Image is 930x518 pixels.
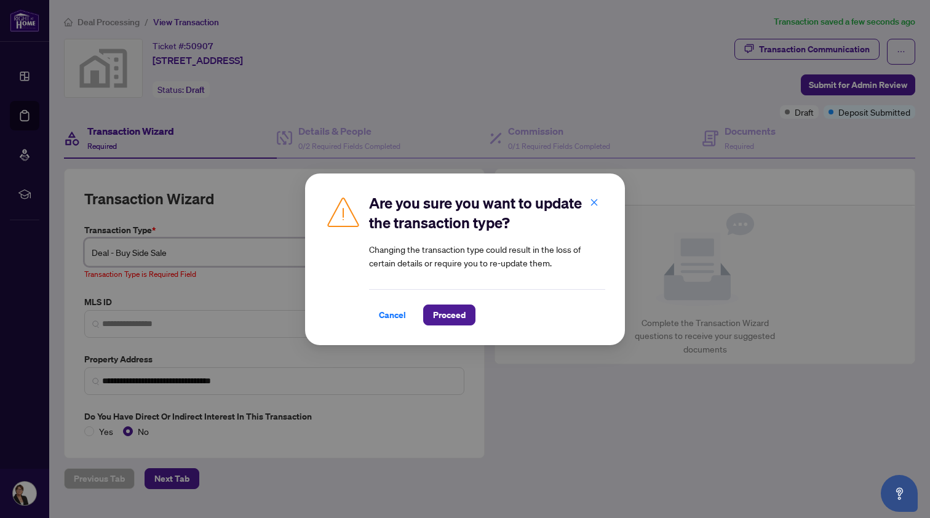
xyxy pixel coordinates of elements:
[325,193,362,230] img: Caution Img
[433,305,466,325] span: Proceed
[590,197,598,206] span: close
[369,305,416,325] button: Cancel
[369,193,605,233] h2: Are you sure you want to update the transaction type?
[379,305,406,325] span: Cancel
[369,242,605,269] article: Changing the transaction type could result in the loss of certain details or require you to re-up...
[423,305,475,325] button: Proceed
[881,475,918,512] button: Open asap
